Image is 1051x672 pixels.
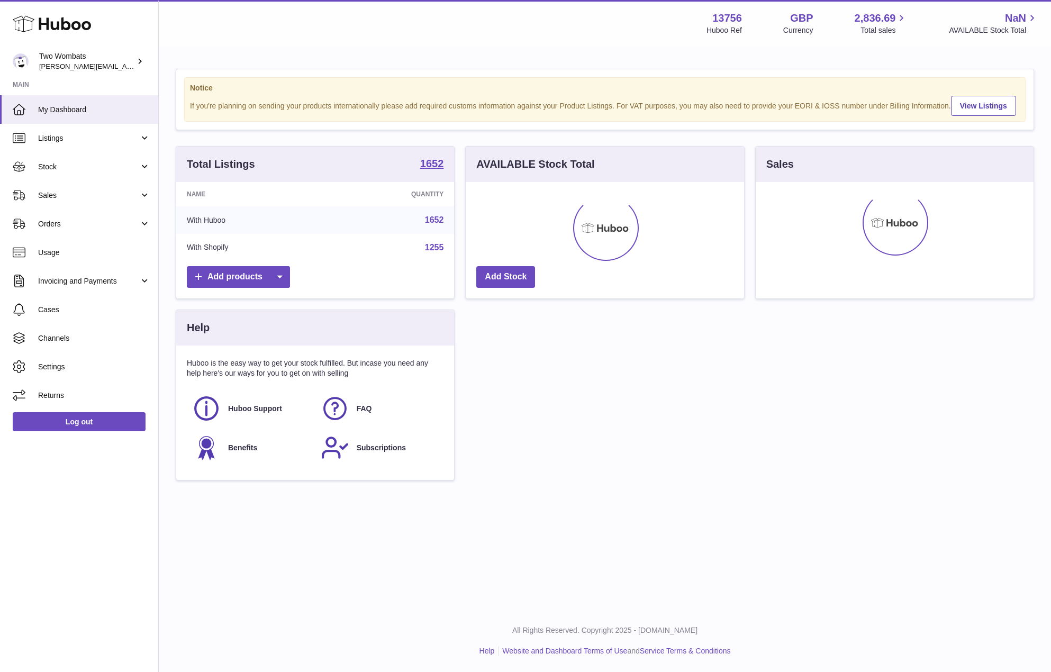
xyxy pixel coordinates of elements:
img: adam.randall@twowombats.com [13,53,29,69]
div: If you're planning on sending your products internationally please add required customs informati... [190,94,1020,116]
span: Huboo Support [228,404,282,414]
th: Quantity [326,182,454,206]
span: Usage [38,248,150,258]
a: Benefits [192,433,310,462]
h3: Sales [766,157,794,171]
a: Log out [13,412,146,431]
a: Huboo Support [192,394,310,423]
a: Help [479,647,495,655]
td: With Shopify [176,234,326,261]
span: Orders [38,219,139,229]
h3: AVAILABLE Stock Total [476,157,594,171]
p: Huboo is the easy way to get your stock fulfilled. But incase you need any help here's our ways f... [187,358,443,378]
span: Total sales [860,25,908,35]
span: Invoicing and Payments [38,276,139,286]
span: 2,836.69 [855,11,896,25]
div: Huboo Ref [706,25,742,35]
span: [PERSON_NAME][EMAIL_ADDRESS][PERSON_NAME][DOMAIN_NAME] [39,62,269,70]
p: All Rights Reserved. Copyright 2025 - [DOMAIN_NAME] [167,625,1043,635]
span: My Dashboard [38,105,150,115]
div: Currency [783,25,813,35]
a: Subscriptions [321,433,439,462]
a: FAQ [321,394,439,423]
a: 1652 [425,215,444,224]
div: Two Wombats [39,51,134,71]
strong: GBP [790,11,813,25]
span: Subscriptions [357,443,406,453]
li: and [499,646,730,656]
a: 1652 [420,158,444,171]
span: Returns [38,391,150,401]
span: Listings [38,133,139,143]
a: 1255 [425,243,444,252]
span: NaN [1005,11,1026,25]
a: Add Stock [476,266,535,288]
span: AVAILABLE Stock Total [949,25,1038,35]
span: Channels [38,333,150,343]
td: With Huboo [176,206,326,234]
span: FAQ [357,404,372,414]
h3: Help [187,321,210,335]
strong: 1652 [420,158,444,169]
span: Cases [38,305,150,315]
span: Settings [38,362,150,372]
span: Benefits [228,443,257,453]
h3: Total Listings [187,157,255,171]
span: Sales [38,190,139,201]
strong: Notice [190,83,1020,93]
a: 2,836.69 Total sales [855,11,908,35]
a: View Listings [951,96,1016,116]
a: Add products [187,266,290,288]
strong: 13756 [712,11,742,25]
a: Website and Dashboard Terms of Use [502,647,627,655]
th: Name [176,182,326,206]
a: Service Terms & Conditions [640,647,731,655]
a: NaN AVAILABLE Stock Total [949,11,1038,35]
span: Stock [38,162,139,172]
